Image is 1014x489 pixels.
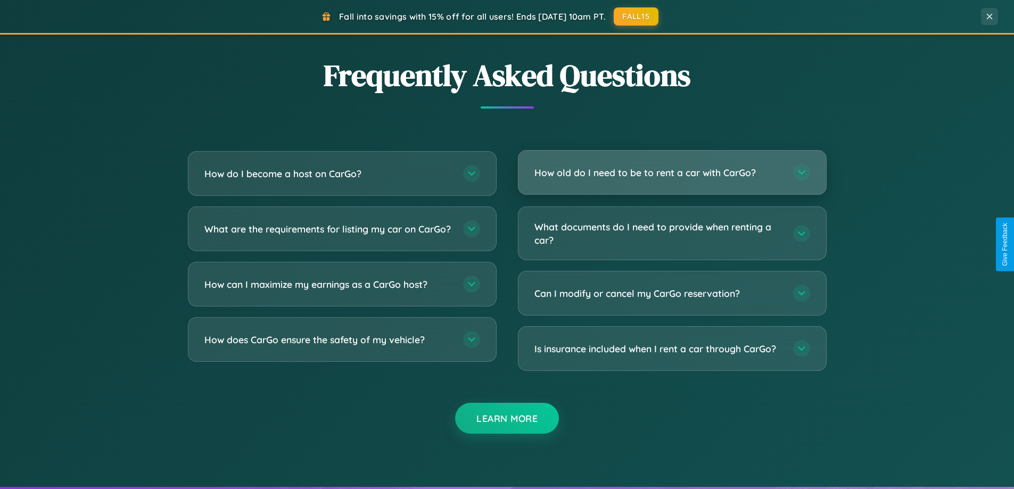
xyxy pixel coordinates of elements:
span: Fall into savings with 15% off for all users! Ends [DATE] 10am PT. [339,11,606,22]
h2: Frequently Asked Questions [188,55,827,96]
h3: How can I maximize my earnings as a CarGo host? [204,278,452,291]
div: Give Feedback [1001,223,1009,266]
h3: What documents do I need to provide when renting a car? [534,220,782,246]
h3: Can I modify or cancel my CarGo reservation? [534,287,782,300]
h3: Is insurance included when I rent a car through CarGo? [534,342,782,355]
button: FALL15 [614,7,658,26]
h3: How does CarGo ensure the safety of my vehicle? [204,333,452,346]
h3: What are the requirements for listing my car on CarGo? [204,222,452,236]
h3: How old do I need to be to rent a car with CarGo? [534,166,782,179]
button: Learn More [455,403,559,434]
h3: How do I become a host on CarGo? [204,167,452,180]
